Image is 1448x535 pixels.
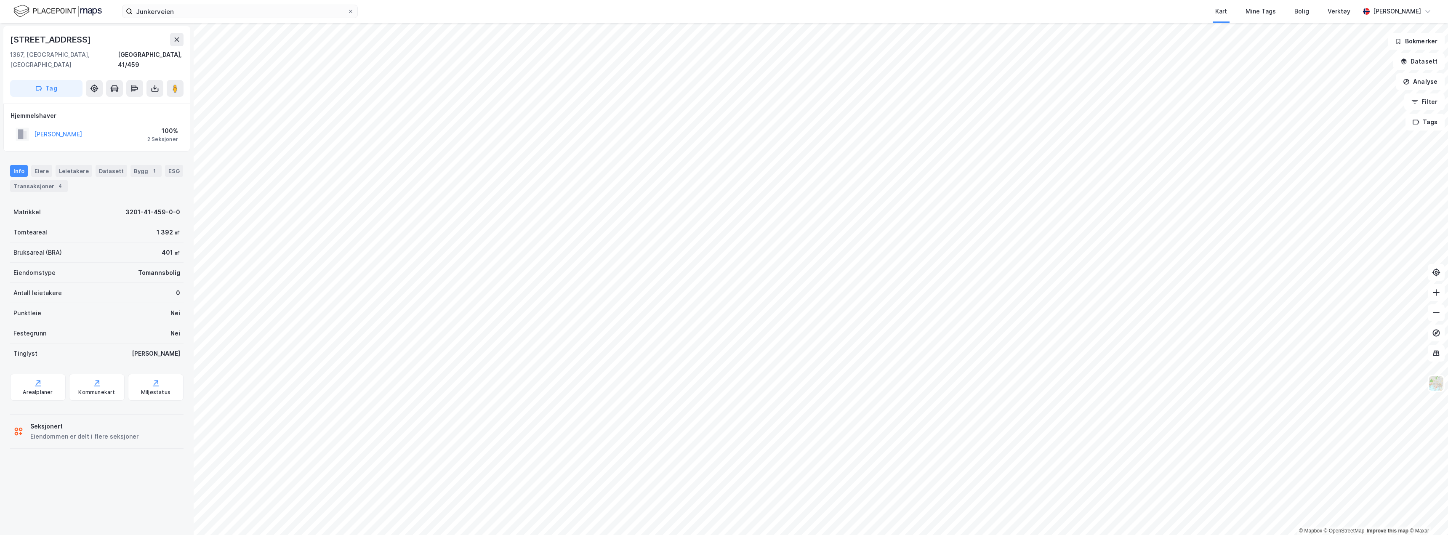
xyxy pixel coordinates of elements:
[1373,6,1421,16] div: [PERSON_NAME]
[138,268,180,278] div: Tomannsbolig
[1246,6,1276,16] div: Mine Tags
[10,165,28,177] div: Info
[1328,6,1350,16] div: Verktøy
[150,167,158,175] div: 1
[125,207,180,217] div: 3201-41-459-0-0
[1367,528,1408,534] a: Improve this map
[10,50,118,70] div: 1367, [GEOGRAPHIC_DATA], [GEOGRAPHIC_DATA]
[1428,375,1444,391] img: Z
[13,248,62,258] div: Bruksareal (BRA)
[1294,6,1309,16] div: Bolig
[13,288,62,298] div: Antall leietakere
[170,308,180,318] div: Nei
[1388,33,1445,50] button: Bokmerker
[96,165,127,177] div: Datasett
[176,288,180,298] div: 0
[13,349,37,359] div: Tinglyst
[56,182,64,190] div: 4
[141,389,170,396] div: Miljøstatus
[157,227,180,237] div: 1 392 ㎡
[13,227,47,237] div: Tomteareal
[1404,93,1445,110] button: Filter
[13,207,41,217] div: Matrikkel
[1406,495,1448,535] iframe: Chat Widget
[118,50,184,70] div: [GEOGRAPHIC_DATA], 41/459
[56,165,92,177] div: Leietakere
[13,268,56,278] div: Eiendomstype
[1396,73,1445,90] button: Analyse
[1393,53,1445,70] button: Datasett
[130,165,162,177] div: Bygg
[30,431,138,442] div: Eiendommen er delt i flere seksjoner
[170,328,180,338] div: Nei
[23,389,53,396] div: Arealplaner
[165,165,183,177] div: ESG
[133,5,347,18] input: Søk på adresse, matrikkel, gårdeiere, leietakere eller personer
[1405,114,1445,130] button: Tags
[78,389,115,396] div: Kommunekart
[10,180,68,192] div: Transaksjoner
[147,136,178,143] div: 2 Seksjoner
[132,349,180,359] div: [PERSON_NAME]
[1215,6,1227,16] div: Kart
[10,80,83,97] button: Tag
[1299,528,1322,534] a: Mapbox
[30,421,138,431] div: Seksjonert
[1324,528,1365,534] a: OpenStreetMap
[13,4,102,19] img: logo.f888ab2527a4732fd821a326f86c7f29.svg
[10,33,93,46] div: [STREET_ADDRESS]
[11,111,183,121] div: Hjemmelshaver
[147,126,178,136] div: 100%
[1406,495,1448,535] div: Kontrollprogram for chat
[162,248,180,258] div: 401 ㎡
[31,165,52,177] div: Eiere
[13,308,41,318] div: Punktleie
[13,328,46,338] div: Festegrunn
